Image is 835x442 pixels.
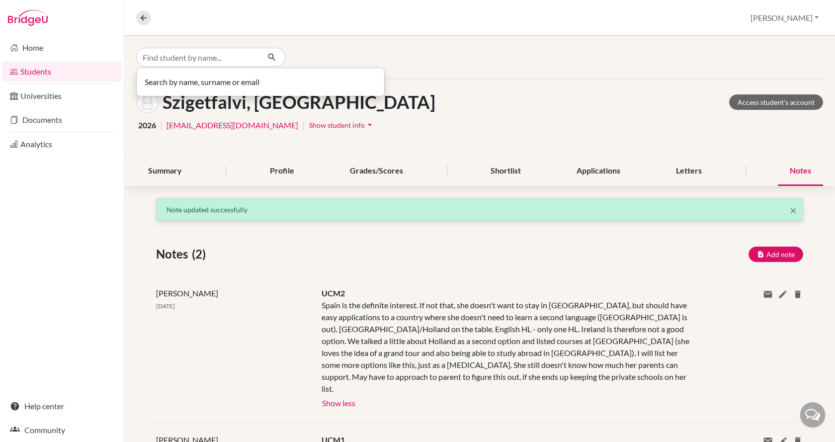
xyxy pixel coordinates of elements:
[2,86,122,106] a: Universities
[138,119,156,131] span: 2026
[2,420,122,440] a: Community
[167,204,793,215] p: Note updated successfully
[729,94,823,110] a: Access student's account
[2,134,122,154] a: Analytics
[322,288,345,298] span: UCM2
[309,117,375,133] button: Show student infoarrow_drop_down
[156,302,175,310] span: [DATE]
[778,157,823,186] div: Notes
[365,120,375,130] i: arrow_drop_down
[2,62,122,82] a: Students
[2,38,122,58] a: Home
[749,247,803,262] button: Add note
[338,157,415,186] div: Grades/Scores
[302,119,305,131] span: |
[163,91,435,113] h1: Szigetfalvi, [GEOGRAPHIC_DATA]
[145,76,376,88] p: Search by name, surname or email
[565,157,632,186] div: Applications
[160,119,163,131] span: |
[309,121,365,129] span: Show student info
[258,157,306,186] div: Profile
[192,245,210,263] span: (2)
[790,204,797,216] button: Close
[2,110,122,130] a: Documents
[136,157,194,186] div: Summary
[746,8,823,27] button: [PERSON_NAME]
[167,119,298,131] a: [EMAIL_ADDRESS][DOMAIN_NAME]
[8,10,48,26] img: Bridge-U
[322,299,693,395] div: Spain is the definite interest. If not that, she doesn't want to stay in [GEOGRAPHIC_DATA], but s...
[156,245,192,263] span: Notes
[2,396,122,416] a: Help center
[136,91,159,113] img: Szintia Szigetfalvi's avatar
[322,395,356,410] button: Show less
[479,157,533,186] div: Shortlist
[790,203,797,217] span: ×
[664,157,714,186] div: Letters
[136,48,259,67] input: Find student by name...
[156,288,218,298] span: [PERSON_NAME]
